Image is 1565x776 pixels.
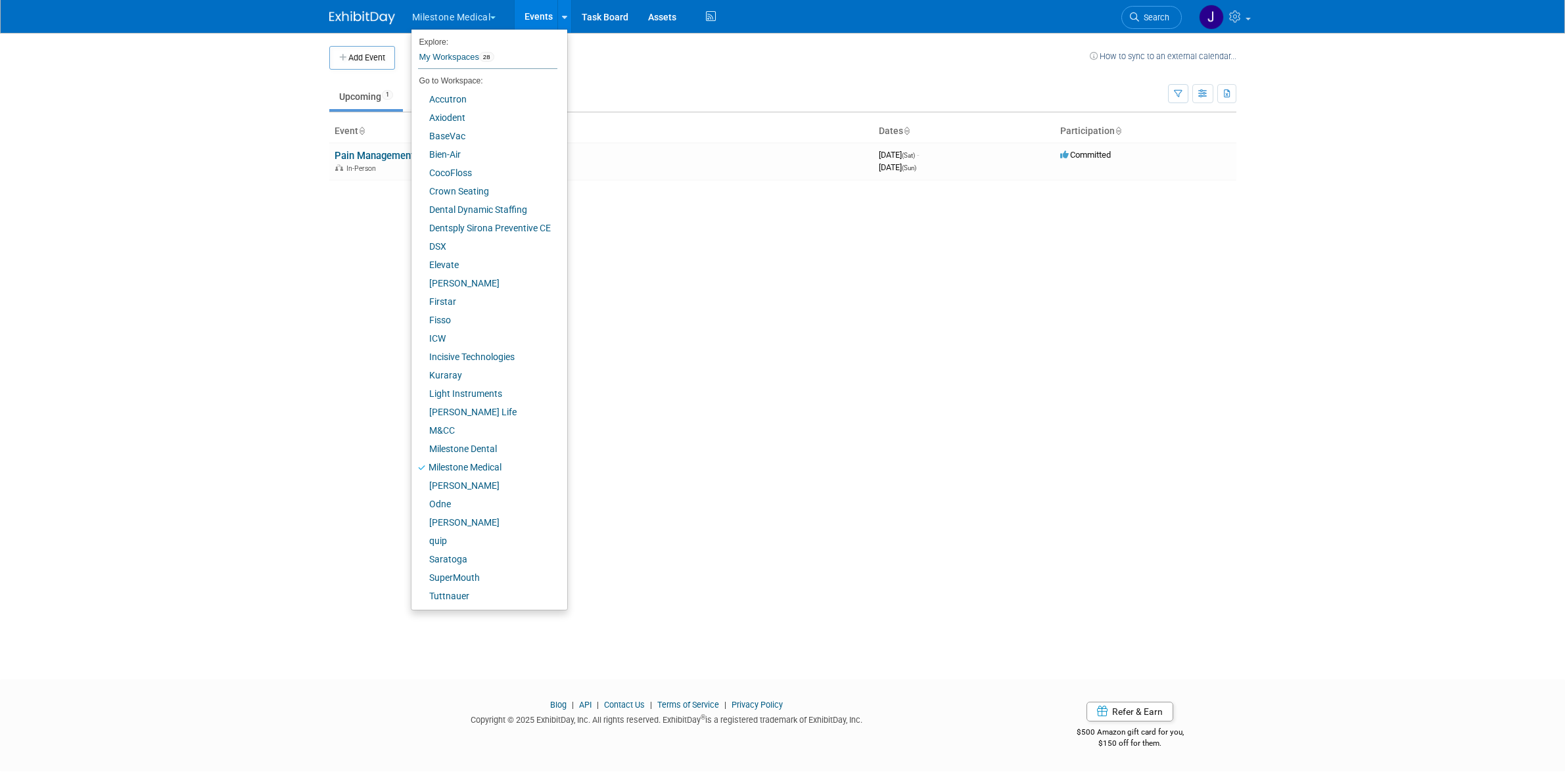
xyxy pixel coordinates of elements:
[411,145,557,164] a: Bien-Air
[1121,6,1182,29] a: Search
[411,550,557,568] a: Saratoga
[411,568,557,587] a: SuperMouth
[879,162,916,172] span: [DATE]
[1024,718,1236,748] div: $500 Amazon gift card for you,
[329,711,1005,726] div: Copyright © 2025 ExhibitDay, Inc. All rights reserved. ExhibitDay is a registered trademark of Ex...
[411,237,557,256] a: DSX
[1055,120,1236,143] th: Participation
[579,700,592,710] a: API
[721,700,730,710] span: |
[411,219,557,237] a: Dentsply Sirona Preventive CE
[411,182,557,200] a: Crown Seating
[902,164,916,171] span: (Sun)
[411,403,557,421] a: [PERSON_NAME] Life
[382,90,393,100] span: 1
[479,52,494,62] span: 28
[411,513,557,532] a: [PERSON_NAME]
[1086,702,1173,721] a: Refer & Earn
[406,84,459,109] a: Past37
[329,11,395,24] img: ExhibitDay
[874,120,1055,143] th: Dates
[879,150,919,160] span: [DATE]
[329,46,395,70] button: Add Event
[732,700,783,710] a: Privacy Policy
[701,714,705,721] sup: ®
[594,700,602,710] span: |
[604,700,645,710] a: Contact Us
[329,120,874,143] th: Event
[550,700,567,710] a: Blog
[569,700,577,710] span: |
[917,150,919,160] span: -
[1090,51,1236,61] a: How to sync to an external calendar...
[411,458,557,476] a: Milestone Medical
[903,126,910,136] a: Sort by Start Date
[411,587,557,605] a: Tuttnauer
[647,700,655,710] span: |
[1024,738,1236,749] div: $150 off for them.
[411,329,557,348] a: ICW
[411,256,557,274] a: Elevate
[411,476,557,495] a: [PERSON_NAME]
[411,200,557,219] a: Dental Dynamic Staffing
[411,72,557,89] li: Go to Workspace:
[411,34,557,46] li: Explore:
[418,46,557,68] a: My Workspaces28
[335,164,343,171] img: In-Person Event
[411,348,557,366] a: Incisive Technologies
[358,126,365,136] a: Sort by Event Name
[411,366,557,384] a: Kuraray
[902,152,915,159] span: (Sat)
[1139,12,1169,22] span: Search
[346,164,380,173] span: In-Person
[657,700,719,710] a: Terms of Service
[411,311,557,329] a: Fisso
[411,495,557,513] a: Odne
[411,90,557,108] a: Accutron
[411,127,557,145] a: BaseVac
[411,292,557,311] a: Firstar
[411,384,557,403] a: Light Instruments
[1199,5,1224,30] img: Justin Newborn
[411,274,557,292] a: [PERSON_NAME]
[335,150,568,162] a: Pain Management IEP 98142-2025 Milestone Medical
[411,440,557,458] a: Milestone Dental
[411,108,557,127] a: Axiodent
[411,164,557,182] a: CocoFloss
[411,421,557,440] a: M&CC
[1115,126,1121,136] a: Sort by Participation Type
[329,84,403,109] a: Upcoming1
[1060,150,1111,160] span: Committed
[411,532,557,550] a: quip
